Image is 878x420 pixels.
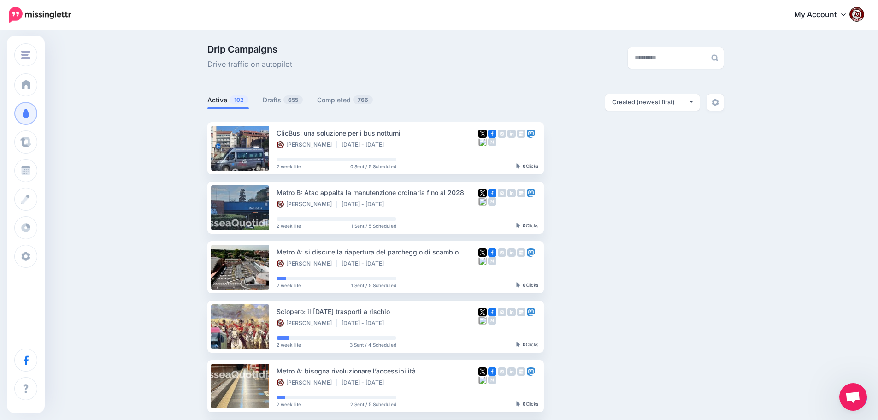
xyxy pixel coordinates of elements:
[342,260,389,267] li: [DATE] - [DATE]
[351,224,396,228] span: 1 Sent / 5 Scheduled
[516,283,538,288] div: Clicks
[277,319,337,327] li: [PERSON_NAME]
[711,54,718,61] img: search-grey-6.png
[342,141,389,148] li: [DATE] - [DATE]
[527,130,535,138] img: mastodon-square.png
[350,402,396,407] span: 2 Sent / 5 Scheduled
[207,59,292,71] span: Drive traffic on autopilot
[516,223,538,229] div: Clicks
[605,94,700,111] button: Created (newest first)
[478,308,487,316] img: twitter-square.png
[527,367,535,376] img: mastodon-square.png
[478,248,487,257] img: twitter-square.png
[317,95,373,106] a: Completed766
[527,308,535,316] img: mastodon-square.png
[351,283,396,288] span: 1 Sent / 5 Scheduled
[277,306,478,317] div: Sciopero: il [DATE] trasporti a rischio
[277,247,478,257] div: Metro A: si discute la riapertura del parcheggio di scambio [GEOGRAPHIC_DATA]
[277,141,337,148] li: [PERSON_NAME]
[612,98,689,106] div: Created (newest first)
[207,95,249,106] a: Active102
[478,376,487,384] img: bluesky-grey-square.png
[230,95,248,104] span: 102
[478,189,487,197] img: twitter-square.png
[277,128,478,138] div: ClicBus: una soluzione per i bus notturni
[516,163,520,169] img: pointer-grey-darker.png
[517,130,525,138] img: google_business-grey-square.png
[517,248,525,257] img: google_business-grey-square.png
[488,189,496,197] img: facebook-square.png
[516,342,520,347] img: pointer-grey-darker.png
[516,282,520,288] img: pointer-grey-darker.png
[488,376,496,384] img: medium-grey-square.png
[523,223,526,228] b: 0
[507,189,516,197] img: linkedin-grey-square.png
[517,367,525,376] img: google_business-grey-square.png
[9,7,71,23] img: Missinglettr
[21,51,30,59] img: menu.png
[498,189,506,197] img: instagram-grey-square.png
[488,248,496,257] img: facebook-square.png
[350,164,396,169] span: 0 Sent / 5 Scheduled
[342,319,389,327] li: [DATE] - [DATE]
[277,343,301,347] span: 2 week lite
[507,308,516,316] img: linkedin-grey-square.png
[517,308,525,316] img: google_business-grey-square.png
[839,383,867,411] a: Aprire la chat
[498,248,506,257] img: instagram-grey-square.png
[516,223,520,228] img: pointer-grey-darker.png
[488,197,496,206] img: medium-grey-square.png
[350,343,396,347] span: 3 Sent / 4 Scheduled
[478,257,487,265] img: bluesky-grey-square.png
[277,379,337,386] li: [PERSON_NAME]
[488,138,496,146] img: medium-grey-square.png
[207,45,292,54] span: Drip Campaigns
[516,402,538,407] div: Clicks
[523,163,526,169] b: 0
[488,316,496,325] img: medium-grey-square.png
[507,367,516,376] img: linkedin-grey-square.png
[498,367,506,376] img: instagram-grey-square.png
[488,257,496,265] img: medium-grey-square.png
[517,189,525,197] img: google_business-grey-square.png
[478,316,487,325] img: bluesky-grey-square.png
[277,224,301,228] span: 2 week lite
[277,201,337,208] li: [PERSON_NAME]
[342,379,389,386] li: [DATE] - [DATE]
[263,95,303,106] a: Drafts655
[516,401,520,407] img: pointer-grey-darker.png
[516,164,538,169] div: Clicks
[277,283,301,288] span: 2 week lite
[712,99,719,106] img: settings-grey.png
[277,402,301,407] span: 2 week lite
[342,201,389,208] li: [DATE] - [DATE]
[277,260,337,267] li: [PERSON_NAME]
[277,366,478,376] div: Metro A: bisogna rivoluzionare l’accessibilità
[516,342,538,348] div: Clicks
[507,248,516,257] img: linkedin-grey-square.png
[507,130,516,138] img: linkedin-grey-square.png
[353,95,373,104] span: 766
[478,130,487,138] img: twitter-square.png
[478,367,487,376] img: twitter-square.png
[488,308,496,316] img: facebook-square.png
[523,282,526,288] b: 0
[527,189,535,197] img: mastodon-square.png
[523,342,526,347] b: 0
[523,401,526,407] b: 0
[478,138,487,146] img: bluesky-grey-square.png
[283,95,303,104] span: 655
[785,4,864,26] a: My Account
[478,197,487,206] img: bluesky-grey-square.png
[488,130,496,138] img: facebook-square.png
[277,164,301,169] span: 2 week lite
[277,187,478,198] div: Metro B: Atac appalta la manutenzione ordinaria fino al 2028
[488,367,496,376] img: facebook-square.png
[527,248,535,257] img: mastodon-square.png
[498,130,506,138] img: instagram-grey-square.png
[498,308,506,316] img: instagram-grey-square.png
